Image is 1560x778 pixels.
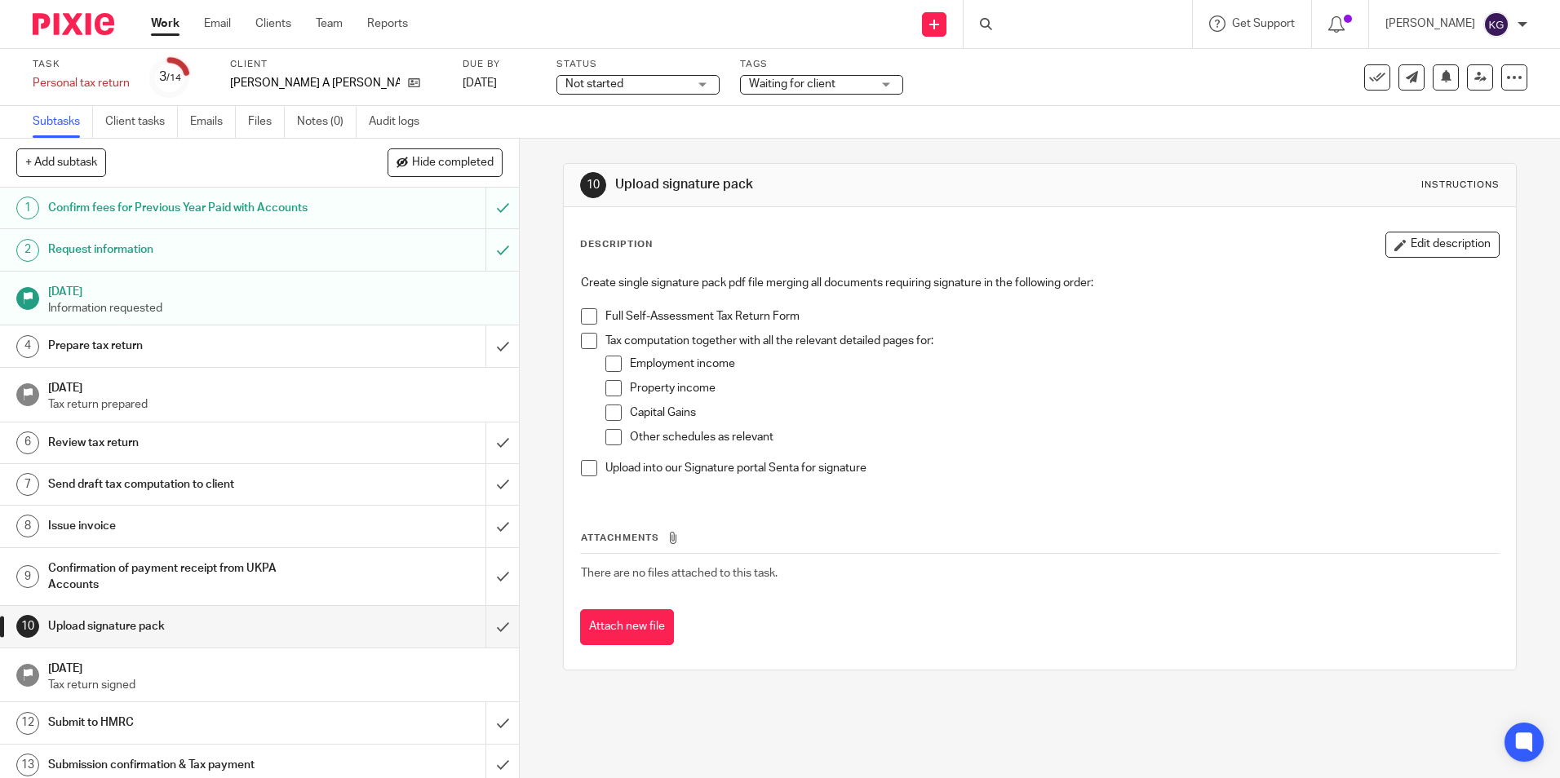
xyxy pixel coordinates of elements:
h1: Review tax return [48,431,329,455]
a: Team [316,15,343,32]
div: 10 [580,172,606,198]
a: Files [248,106,285,138]
div: 10 [16,615,39,638]
div: 3 [159,68,181,86]
label: Status [556,58,720,71]
h1: Confirm fees for Previous Year Paid with Accounts [48,196,329,220]
p: Tax computation together with all the relevant detailed pages for: [605,333,1498,349]
p: Create single signature pack pdf file merging all documents requiring signature in the following ... [581,275,1498,291]
h1: Upload signature pack [615,176,1075,193]
label: Task [33,58,130,71]
p: Tax return signed [48,677,503,693]
p: [PERSON_NAME] [1385,15,1475,32]
a: Audit logs [369,106,432,138]
div: 9 [16,565,39,588]
h1: Confirmation of payment receipt from UKPA Accounts [48,556,329,598]
p: Other schedules as relevant [630,429,1498,445]
img: Pixie [33,13,114,35]
div: Instructions [1421,179,1500,192]
a: Clients [255,15,291,32]
p: [PERSON_NAME] A [PERSON_NAME] [230,75,400,91]
span: Waiting for client [749,78,835,90]
img: svg%3E [1483,11,1509,38]
h1: Upload signature pack [48,614,329,639]
button: Hide completed [388,148,503,176]
h1: Request information [48,237,329,262]
p: Full Self-Assessment Tax Return Form [605,308,1498,325]
div: 2 [16,239,39,262]
div: 8 [16,515,39,537]
div: 1 [16,197,39,219]
a: Notes (0) [297,106,357,138]
p: Property income [630,380,1498,396]
a: Emails [190,106,236,138]
h1: [DATE] [48,280,503,300]
label: Due by [463,58,536,71]
a: Client tasks [105,106,178,138]
h1: [DATE] [48,656,503,677]
p: Capital Gains [630,404,1498,421]
h1: Send draft tax computation to client [48,472,329,497]
span: Attachments [581,533,659,542]
div: 4 [16,335,39,358]
p: Tax return prepared [48,396,503,413]
p: Information requested [48,300,503,316]
h1: [DATE] [48,376,503,396]
div: Personal tax return [33,75,130,91]
span: Get Support [1232,18,1295,29]
a: Subtasks [33,106,93,138]
label: Tags [740,58,903,71]
div: 7 [16,473,39,496]
button: Attach new file [580,609,674,646]
h1: Submission confirmation & Tax payment [48,753,329,777]
span: Hide completed [412,157,494,170]
div: 6 [16,431,39,454]
label: Client [230,58,442,71]
p: Description [580,238,653,251]
p: Upload into our Signature portal Senta for signature [605,460,1498,476]
span: [DATE] [463,77,497,89]
small: /14 [166,73,181,82]
div: 13 [16,754,39,776]
button: Edit description [1385,232,1500,258]
div: 12 [16,712,39,735]
span: Not started [565,78,623,90]
h1: Prepare tax return [48,334,329,358]
a: Reports [367,15,408,32]
a: Work [151,15,179,32]
h1: Issue invoice [48,514,329,538]
a: Email [204,15,231,32]
p: Employment income [630,356,1498,372]
button: + Add subtask [16,148,106,176]
h1: Submit to HMRC [48,710,329,735]
span: There are no files attached to this task. [581,568,778,579]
